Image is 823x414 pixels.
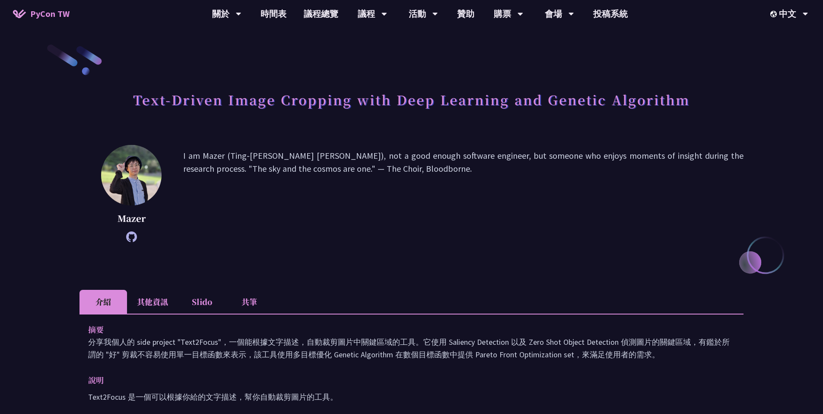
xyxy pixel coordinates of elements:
[88,336,735,361] p: 分享我個人的 side project "Text2Focus"，一個能根據文字描述，自動裁剪圖片中關鍵區域的工具。它使用 Saliency Detection 以及 Zero Shot Obj...
[770,11,779,17] img: Locale Icon
[226,290,273,314] li: 共筆
[30,7,70,20] span: PyCon TW
[13,10,26,18] img: Home icon of PyCon TW 2025
[4,3,78,25] a: PyCon TW
[79,290,127,314] li: 介紹
[88,374,718,386] p: 說明
[183,149,744,238] p: I am Mazer (Ting-[PERSON_NAME] [PERSON_NAME]), not a good enough software engineer, but someone w...
[133,87,690,112] h1: Text-Driven Image Cropping with Deep Learning and Genetic Algorithm
[101,145,162,205] img: Mazer
[88,391,735,403] p: Text2Focus 是一個可以根據你給的文字描述，幫你自動裁剪圖片的工具。
[178,290,226,314] li: Slido
[101,212,162,225] p: Mazer
[127,290,178,314] li: 其他資訊
[88,323,718,336] p: 摘要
